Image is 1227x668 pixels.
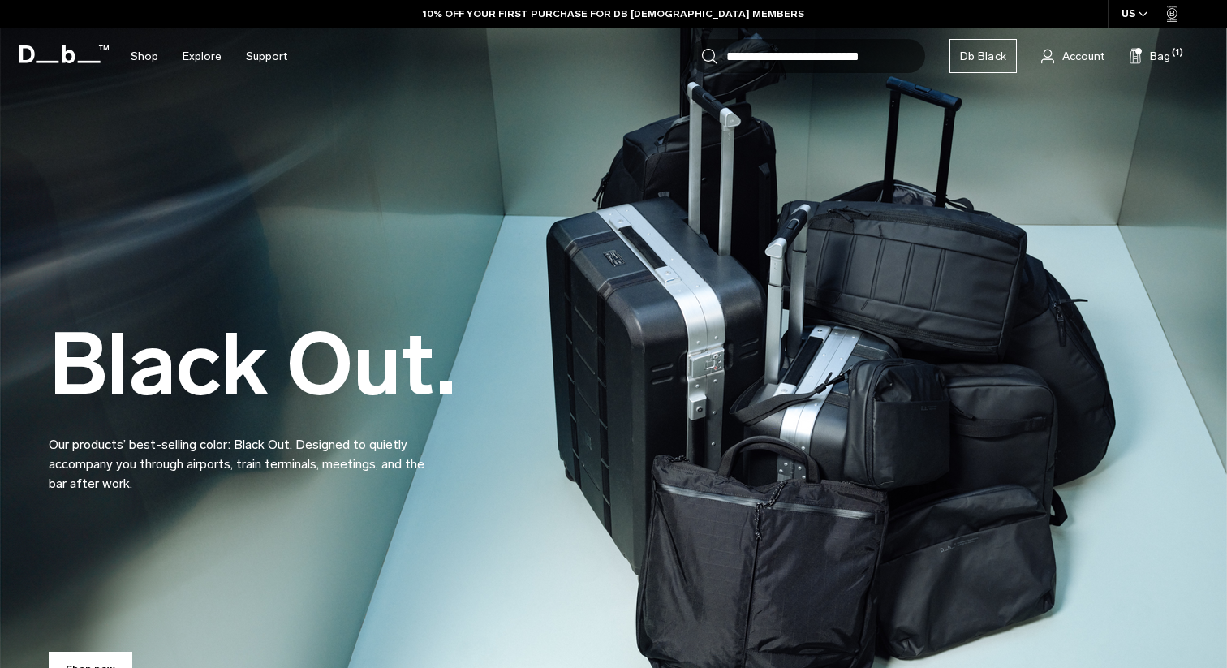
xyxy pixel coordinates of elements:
[131,28,158,85] a: Shop
[1062,48,1104,65] span: Account
[49,322,456,407] h2: Black Out.
[118,28,299,85] nav: Main Navigation
[423,6,804,21] a: 10% OFF YOUR FIRST PURCHASE FOR DB [DEMOGRAPHIC_DATA] MEMBERS
[1172,46,1183,60] span: (1)
[183,28,222,85] a: Explore
[246,28,287,85] a: Support
[1150,48,1170,65] span: Bag
[949,39,1017,73] a: Db Black
[49,416,438,493] p: Our products’ best-selling color: Black Out. Designed to quietly accompany you through airports, ...
[1129,46,1170,66] button: Bag (1)
[1041,46,1104,66] a: Account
